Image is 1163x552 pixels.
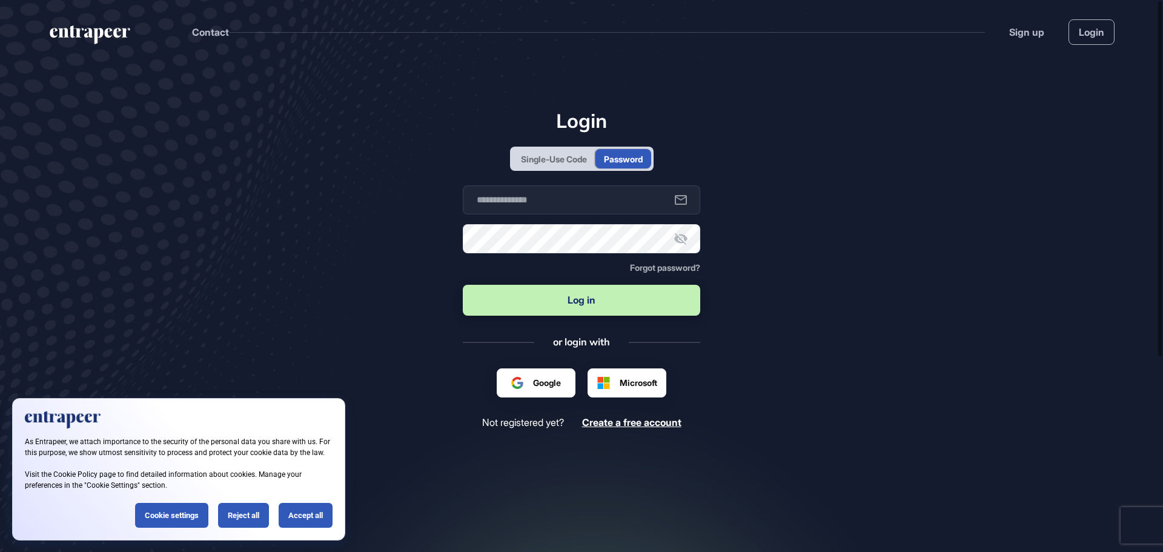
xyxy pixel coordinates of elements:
h1: Login [463,109,700,132]
button: Log in [463,285,700,316]
a: Forgot password? [630,263,700,273]
span: Not registered yet? [482,417,564,428]
span: Forgot password? [630,262,700,273]
button: Contact [192,24,229,40]
div: Password [604,153,643,165]
a: Sign up [1009,25,1044,39]
a: entrapeer-logo [48,25,131,48]
span: Create a free account [582,416,681,428]
div: or login with [553,335,610,348]
a: Create a free account [582,417,681,428]
div: Single-Use Code [521,153,587,165]
a: Login [1069,19,1115,45]
span: Microsoft [620,376,657,389]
